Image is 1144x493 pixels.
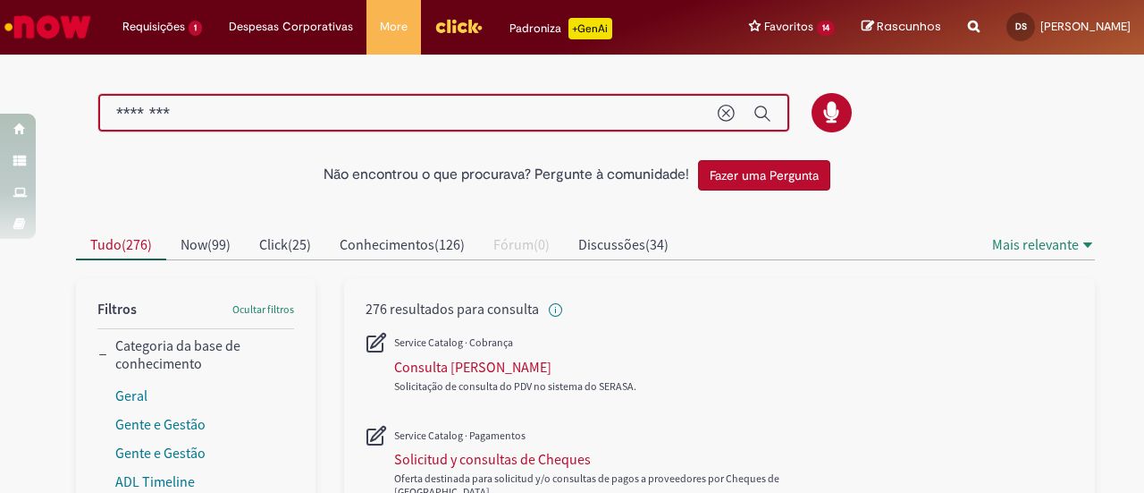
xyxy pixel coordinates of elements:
span: DS [1015,21,1027,32]
img: click_logo_yellow_360x200.png [434,13,483,39]
img: ServiceNow [2,9,94,45]
span: Favoritos [764,18,813,36]
p: +GenAi [568,18,612,39]
span: Requisições [122,18,185,36]
a: Rascunhos [862,19,941,36]
span: [PERSON_NAME] [1040,19,1131,34]
h2: Não encontrou o que procurava? Pergunte à comunidade! [324,167,689,183]
span: Rascunhos [877,18,941,35]
span: More [380,18,408,36]
button: Fazer uma Pergunta [698,160,830,191]
span: 14 [817,21,835,36]
div: Padroniza [509,18,612,39]
span: Despesas Corporativas [229,18,353,36]
span: 1 [189,21,202,36]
